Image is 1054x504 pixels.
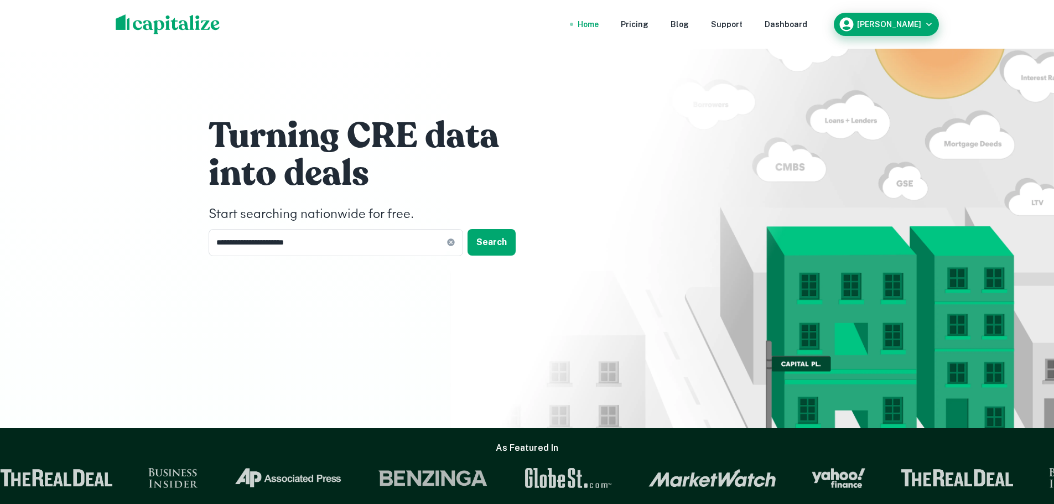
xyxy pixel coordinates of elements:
[116,14,220,34] img: capitalize-logo.png
[647,469,775,487] img: Market Watch
[209,152,541,196] h1: into deals
[621,18,648,30] a: Pricing
[522,468,612,488] img: GlobeSt
[811,468,864,488] img: Yahoo Finance
[711,18,743,30] a: Support
[671,18,689,30] a: Blog
[496,441,558,455] h6: As Featured In
[209,205,541,225] h4: Start searching nationwide for free.
[834,13,939,36] button: [PERSON_NAME]
[999,415,1054,469] iframe: Chat Widget
[765,18,807,30] a: Dashboard
[147,468,197,488] img: Business Insider
[232,468,341,488] img: Associated Press
[209,114,541,158] h1: Turning CRE data
[857,20,921,28] h6: [PERSON_NAME]
[377,468,487,488] img: Benzinga
[468,229,516,256] button: Search
[900,469,1013,487] img: The Real Deal
[578,18,599,30] a: Home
